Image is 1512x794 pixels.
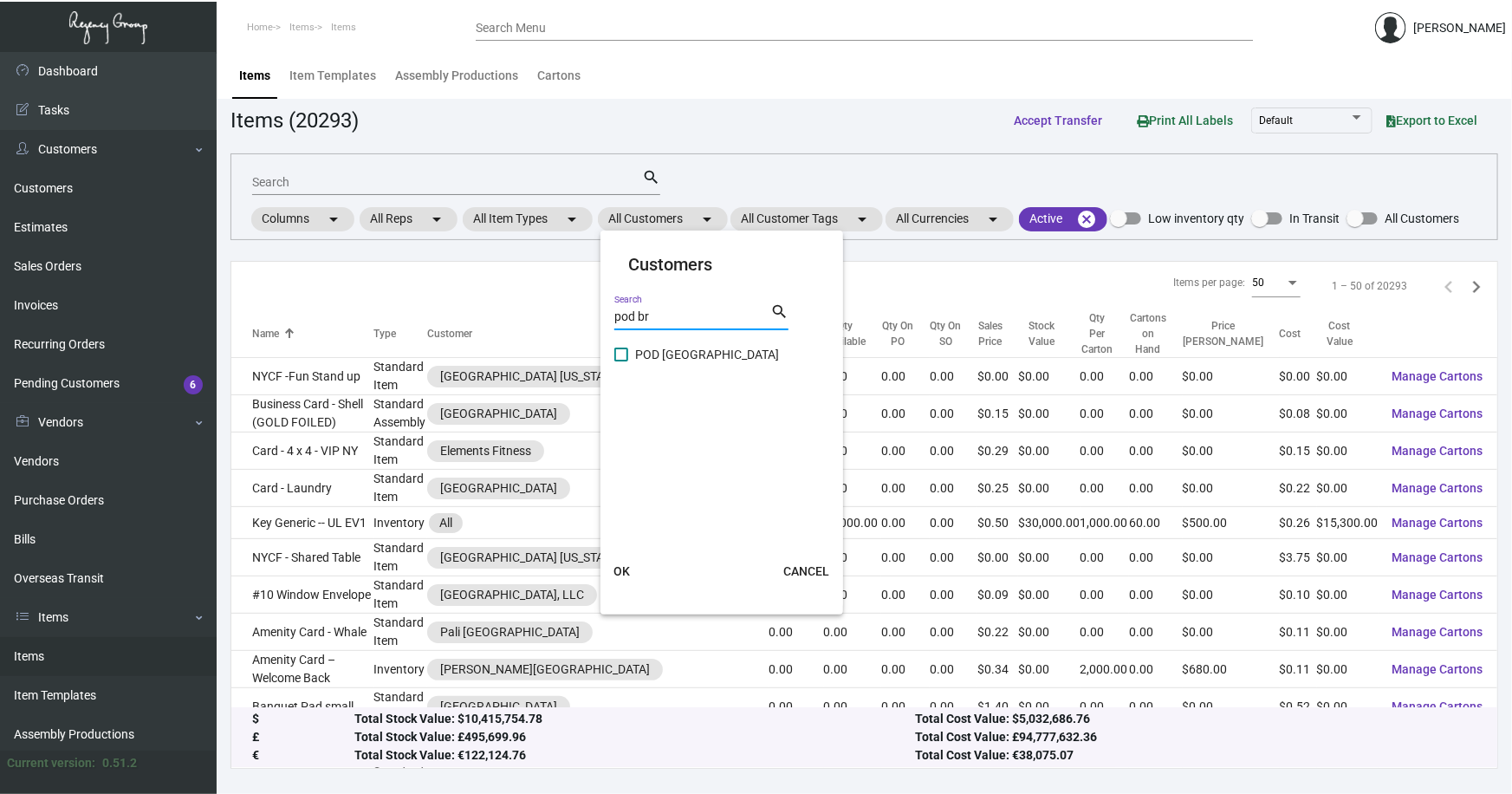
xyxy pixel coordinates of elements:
div: 0.51.2 [102,754,137,772]
div: Current version: [7,754,95,772]
span: OK [613,564,630,578]
mat-card-title: Customers [628,251,815,277]
button: CANCEL [769,556,843,587]
span: CANCEL [783,564,829,578]
mat-icon: search [770,302,788,322]
span: POD [GEOGRAPHIC_DATA] [635,344,779,365]
button: OK [594,556,649,587]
